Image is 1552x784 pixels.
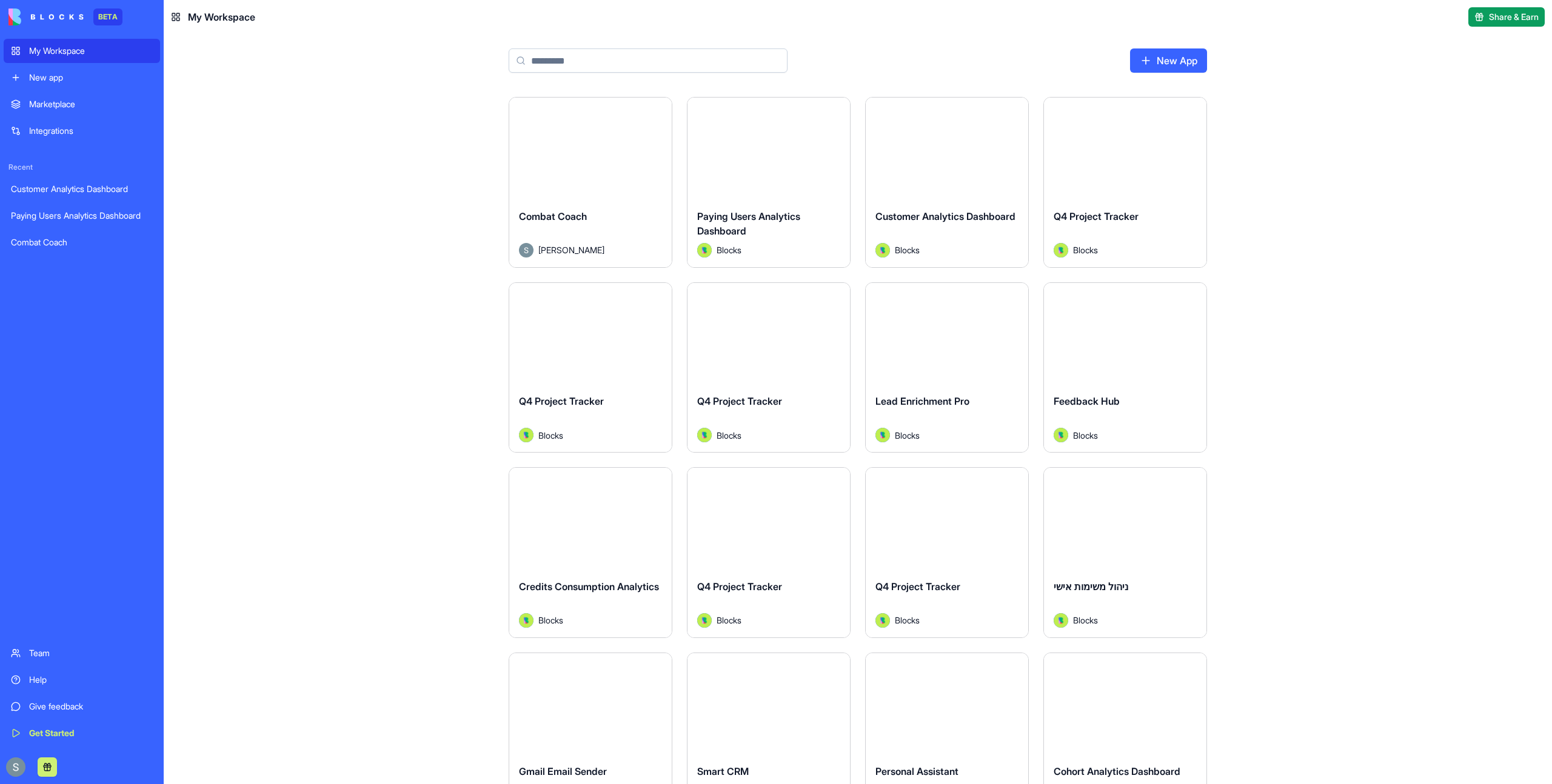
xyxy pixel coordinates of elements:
[4,230,160,254] a: Combat Coach
[895,429,920,442] span: Blocks
[519,613,533,628] img: Avatar
[519,428,533,442] img: Avatar
[697,613,712,628] img: Avatar
[687,282,851,453] a: Q4 Project TrackerAvatarBlocks
[895,614,920,626] span: Blocks
[1489,11,1539,23] span: Share & Earn
[1073,244,1098,256] span: Blocks
[29,647,153,659] div: Team
[29,45,153,57] div: My Workspace
[11,183,153,195] div: Customer Analytics Dashboard
[1043,97,1207,268] a: Q4 Project TrackerAvatarBlocks
[519,210,587,222] span: Combat Coach
[4,668,160,692] a: Help
[697,580,782,593] span: Q4 Project Tracker
[4,162,160,172] span: Recent
[697,243,712,257] img: Avatar
[8,8,122,25] a: BETA
[29,98,153,110] div: Marketplace
[4,204,160,228] a: Paying Users Analytics Dashboard
[697,395,782,407] span: Q4 Project Tracker
[11,210,153,222] div: Paying Users Analytics Dashboard
[697,765,749,777] span: Smart CRM
[4,39,160,63] a: My Workspace
[875,243,890,257] img: Avatar
[1073,429,1098,442] span: Blocks
[1054,580,1128,593] span: ניהול משימות אישי
[1054,428,1068,442] img: Avatar
[687,467,851,638] a: Q4 Project TrackerAvatarBlocks
[717,429,741,442] span: Blocks
[4,92,160,116] a: Marketplace
[1054,765,1180,777] span: Cohort Analytics Dashboard
[1054,395,1120,407] span: Feedback Hub
[4,641,160,665] a: Team
[29,674,153,686] div: Help
[509,97,672,268] a: Combat CoachAvatar[PERSON_NAME]
[1468,7,1545,27] button: Share & Earn
[188,10,255,24] span: My Workspace
[1043,282,1207,453] a: Feedback HubAvatarBlocks
[875,613,890,628] img: Avatar
[1054,243,1068,257] img: Avatar
[4,177,160,201] a: Customer Analytics Dashboard
[717,244,741,256] span: Blocks
[519,395,604,407] span: Q4 Project Tracker
[4,119,160,143] a: Integrations
[875,765,958,777] span: Personal Assistant
[509,467,672,638] a: Credits Consumption AnalyticsAvatarBlocks
[29,700,153,713] div: Give feedback
[11,236,153,248] div: Combat Coach
[29,727,153,739] div: Get Started
[4,721,160,745] a: Get Started
[6,757,25,777] img: ACg8ocKnDTHbS00rqwWSHQfXf8ia04QnQtz5EDX_Ef5UNrjqV-k=s96-c
[875,428,890,442] img: Avatar
[875,210,1015,222] span: Customer Analytics Dashboard
[29,125,153,137] div: Integrations
[29,71,153,84] div: New app
[538,614,563,626] span: Blocks
[538,429,563,442] span: Blocks
[93,8,122,25] div: BETA
[865,467,1029,638] a: Q4 Project TrackerAvatarBlocks
[687,97,851,268] a: Paying Users Analytics DashboardAvatarBlocks
[697,428,712,442] img: Avatar
[865,282,1029,453] a: Lead Enrichment ProAvatarBlocks
[538,244,604,256] span: [PERSON_NAME]
[1054,613,1068,628] img: Avatar
[875,395,969,407] span: Lead Enrichment Pro
[875,580,960,593] span: Q4 Project Tracker
[519,580,659,593] span: Credits Consumption Analytics
[1043,467,1207,638] a: ניהול משימות אישיAvatarBlocks
[697,210,800,237] span: Paying Users Analytics Dashboard
[1073,614,1098,626] span: Blocks
[8,8,84,25] img: logo
[1130,48,1207,73] a: New App
[4,694,160,719] a: Give feedback
[4,65,160,90] a: New app
[717,614,741,626] span: Blocks
[865,97,1029,268] a: Customer Analytics DashboardAvatarBlocks
[519,243,533,257] img: Avatar
[519,765,607,777] span: Gmail Email Sender
[509,282,672,453] a: Q4 Project TrackerAvatarBlocks
[1054,210,1139,222] span: Q4 Project Tracker
[895,244,920,256] span: Blocks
